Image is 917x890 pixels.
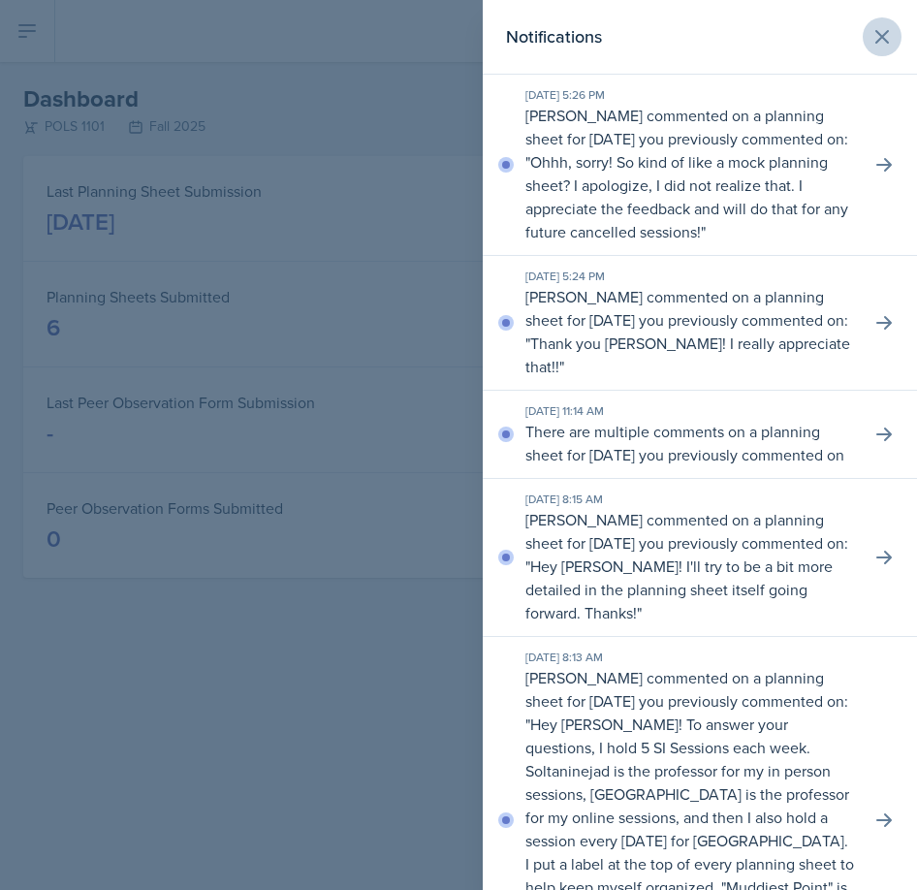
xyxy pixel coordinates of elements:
p: There are multiple comments on a planning sheet for [DATE] you previously commented on [525,420,855,466]
p: Thank you [PERSON_NAME]! I really appreciate that!! [525,333,850,377]
div: [DATE] 5:24 PM [525,268,855,285]
div: [DATE] 8:15 AM [525,491,855,508]
div: [DATE] 8:13 AM [525,649,855,666]
div: [DATE] 11:14 AM [525,402,855,420]
div: [DATE] 5:26 PM [525,86,855,104]
p: Ohhh, sorry! So kind of like a mock planning sheet? I apologize, I did not realize that. I apprec... [525,151,848,242]
p: Hey [PERSON_NAME]! I'll try to be a bit more detailed in the planning sheet itself going forward.... [525,556,833,623]
p: [PERSON_NAME] commented on a planning sheet for [DATE] you previously commented on: " " [525,285,855,378]
h2: Notifications [506,23,602,50]
p: [PERSON_NAME] commented on a planning sheet for [DATE] you previously commented on: " " [525,508,855,624]
p: [PERSON_NAME] commented on a planning sheet for [DATE] you previously commented on: " " [525,104,855,243]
